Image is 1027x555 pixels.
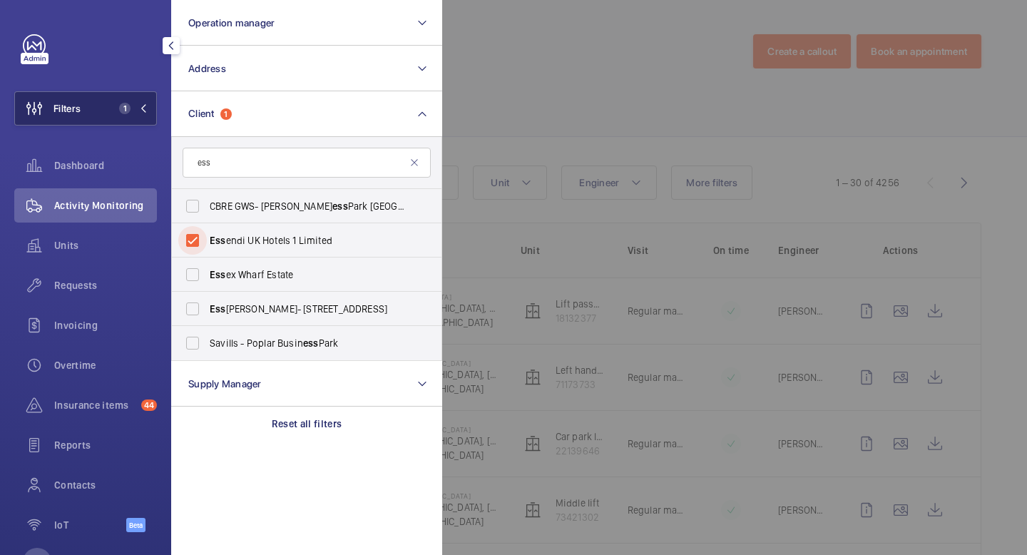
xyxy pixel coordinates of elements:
span: IoT [54,518,126,532]
span: Dashboard [54,158,157,173]
span: Overtime [54,358,157,372]
span: Units [54,238,157,253]
span: Activity Monitoring [54,198,157,213]
span: Reports [54,438,157,452]
span: Contacts [54,478,157,492]
span: Filters [53,101,81,116]
span: 1 [119,103,131,114]
span: 44 [141,399,157,411]
span: Invoicing [54,318,157,332]
span: Beta [126,518,145,532]
span: Insurance items [54,398,136,412]
button: Filters1 [14,91,157,126]
span: Requests [54,278,157,292]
